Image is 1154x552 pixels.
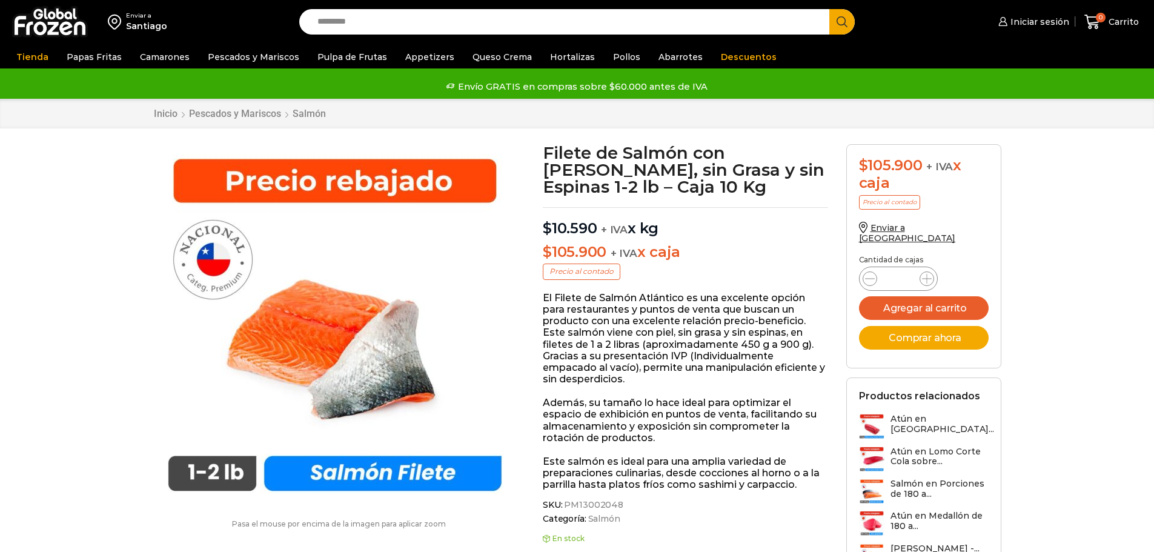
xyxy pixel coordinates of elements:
span: 0 [1096,13,1106,22]
img: filete salmon 1-2 libras [153,144,517,508]
h3: Atún en Medallón de 180 a... [890,511,989,531]
div: Enviar a [126,12,167,20]
a: Pescados y Mariscos [188,108,282,119]
nav: Breadcrumb [153,108,327,119]
h1: Filete de Salmón con [PERSON_NAME], sin Grasa y sin Espinas 1-2 lb – Caja 10 Kg [543,144,828,195]
span: + IVA [601,224,628,236]
a: Salmón [292,108,327,119]
span: Carrito [1106,16,1139,28]
a: Salmón en Porciones de 180 a... [859,479,989,505]
a: Papas Fritas [61,45,128,68]
a: Atún en [GEOGRAPHIC_DATA]... [859,414,994,440]
span: SKU: [543,500,828,510]
span: $ [543,219,552,237]
h2: Productos relacionados [859,390,980,402]
button: Comprar ahora [859,326,989,350]
p: Precio al contado [543,264,620,279]
span: + IVA [611,247,637,259]
p: Precio al contado [859,195,920,210]
p: El Filete de Salmón Atlántico es una excelente opción para restaurantes y puntos de venta que bus... [543,292,828,385]
span: Iniciar sesión [1007,16,1069,28]
p: Pasa el mouse por encima de la imagen para aplicar zoom [153,520,525,528]
a: Tienda [10,45,55,68]
button: Agregar al carrito [859,296,989,320]
img: address-field-icon.svg [108,12,126,32]
a: Enviar a [GEOGRAPHIC_DATA] [859,222,956,244]
bdi: 10.590 [543,219,597,237]
div: x caja [859,157,989,192]
h3: Salmón en Porciones de 180 a... [890,479,989,499]
a: Hortalizas [544,45,601,68]
a: Inicio [153,108,178,119]
a: Queso Crema [466,45,538,68]
p: Este salmón es ideal para una amplia variedad de preparaciones culinarias, desde cocciones al hor... [543,456,828,491]
a: Pollos [607,45,646,68]
a: Pescados y Mariscos [202,45,305,68]
h3: Atún en [GEOGRAPHIC_DATA]... [890,414,994,434]
p: En stock [543,534,828,543]
a: 0 Carrito [1081,8,1142,36]
p: x kg [543,207,828,238]
a: Abarrotes [652,45,709,68]
span: $ [859,156,868,174]
a: Salmón [586,514,620,524]
p: x caja [543,244,828,261]
bdi: 105.900 [859,156,923,174]
p: Además, su tamaño lo hace ideal para optimizar el espacio de exhibición en puntos de venta, facil... [543,397,828,444]
span: + IVA [926,161,953,173]
a: Camarones [134,45,196,68]
a: Pulpa de Frutas [311,45,393,68]
a: Atún en Medallón de 180 a... [859,511,989,537]
a: Appetizers [399,45,460,68]
div: Santiago [126,20,167,32]
h3: Atún en Lomo Corte Cola sobre... [890,447,989,467]
span: Categoría: [543,514,828,524]
bdi: 105.900 [543,243,606,261]
p: Cantidad de cajas [859,256,989,264]
a: Atún en Lomo Corte Cola sobre... [859,447,989,473]
a: Iniciar sesión [995,10,1069,34]
a: Descuentos [715,45,783,68]
span: PM13002048 [562,500,623,510]
button: Search button [829,9,855,35]
input: Product quantity [887,270,910,287]
span: $ [543,243,552,261]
